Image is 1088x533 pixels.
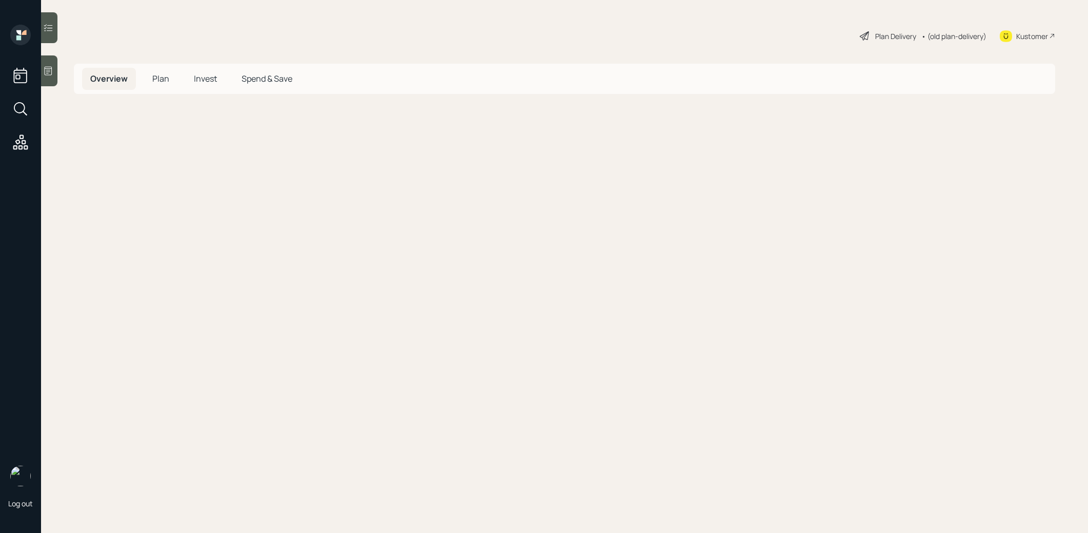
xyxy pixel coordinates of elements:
[875,31,916,42] div: Plan Delivery
[152,73,169,84] span: Plan
[90,73,128,84] span: Overview
[10,466,31,486] img: treva-nostdahl-headshot.png
[8,499,33,508] div: Log out
[921,31,986,42] div: • (old plan-delivery)
[194,73,217,84] span: Invest
[242,73,292,84] span: Spend & Save
[1016,31,1048,42] div: Kustomer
